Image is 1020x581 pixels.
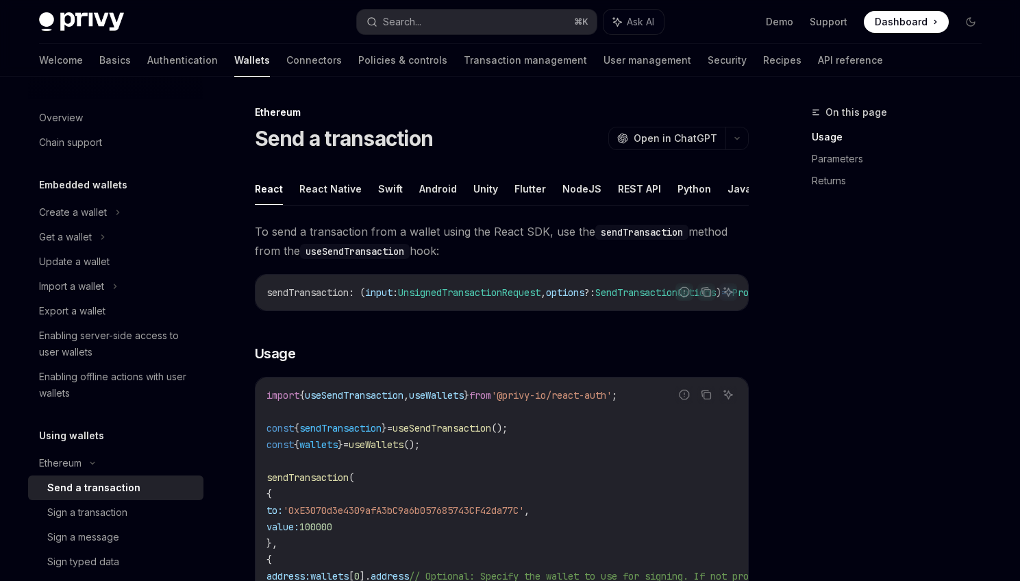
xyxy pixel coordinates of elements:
a: Export a wallet [28,299,203,323]
a: User management [604,44,691,77]
a: Basics [99,44,131,77]
div: Sign a transaction [47,504,127,521]
button: NodeJS [562,173,601,205]
span: useWallets [409,389,464,401]
h1: Send a transaction [255,126,434,151]
span: input [365,286,393,299]
span: ; [612,389,617,401]
button: Toggle dark mode [960,11,982,33]
button: Android [419,173,457,205]
div: Chain support [39,134,102,151]
div: Enabling offline actions with user wallets [39,369,195,401]
a: Send a transaction [28,475,203,500]
span: ?: [584,286,595,299]
span: value: [266,521,299,533]
span: { [299,389,305,401]
span: SendTransactionOptions [595,286,716,299]
button: Search...⌘K [357,10,597,34]
a: Policies & controls [358,44,447,77]
div: Ethereum [255,106,749,119]
a: API reference [818,44,883,77]
span: = [343,438,349,451]
a: Overview [28,106,203,130]
a: Sign typed data [28,549,203,574]
span: import [266,389,299,401]
div: Sign a message [47,529,119,545]
span: }, [266,537,277,549]
span: '@privy-io/react-auth' [491,389,612,401]
a: Support [810,15,847,29]
button: Ask AI [719,386,737,404]
a: Demo [766,15,793,29]
button: Java [727,173,751,205]
a: Parameters [812,148,993,170]
span: Dashboard [875,15,928,29]
a: Connectors [286,44,342,77]
a: Authentication [147,44,218,77]
span: useSendTransaction [305,389,403,401]
div: Import a wallet [39,278,104,295]
span: (); [403,438,420,451]
span: useWallets [349,438,403,451]
span: from [469,389,491,401]
span: ) [716,286,721,299]
img: dark logo [39,12,124,32]
a: Sign a transaction [28,500,203,525]
h5: Embedded wallets [39,177,127,193]
span: ( [349,471,354,484]
span: On this page [825,104,887,121]
button: Swift [378,173,403,205]
a: Welcome [39,44,83,77]
a: Recipes [763,44,801,77]
div: Export a wallet [39,303,105,319]
div: Search... [383,14,421,30]
span: , [540,286,546,299]
span: Ask AI [627,15,654,29]
span: , [524,504,530,517]
span: ⌘ K [574,16,588,27]
span: { [294,422,299,434]
div: Send a transaction [47,480,140,496]
a: Wallets [234,44,270,77]
span: : ( [349,286,365,299]
span: sendTransaction [266,471,349,484]
div: Enabling server-side access to user wallets [39,327,195,360]
code: useSendTransaction [300,244,410,259]
a: Enabling offline actions with user wallets [28,364,203,406]
span: useSendTransaction [393,422,491,434]
button: Report incorrect code [675,283,693,301]
button: Copy the contents from the code block [697,283,715,301]
span: const [266,438,294,451]
span: to: [266,504,283,517]
span: : [393,286,398,299]
button: React [255,173,283,205]
a: Usage [812,126,993,148]
button: React Native [299,173,362,205]
span: (); [491,422,508,434]
div: Create a wallet [39,204,107,221]
code: sendTransaction [595,225,688,240]
button: Open in ChatGPT [608,127,725,150]
a: Enabling server-side access to user wallets [28,323,203,364]
button: Copy the contents from the code block [697,386,715,404]
span: wallets [299,438,338,451]
div: Get a wallet [39,229,92,245]
a: Sign a message [28,525,203,549]
button: REST API [618,173,661,205]
span: sendTransaction [266,286,349,299]
button: Ask AI [719,283,737,301]
span: options [546,286,584,299]
span: Open in ChatGPT [634,132,717,145]
span: Usage [255,344,296,363]
div: Overview [39,110,83,126]
span: sendTransaction [299,422,382,434]
span: To send a transaction from a wallet using the React SDK, use the method from the hook: [255,222,749,260]
button: Unity [473,173,498,205]
div: Update a wallet [39,254,110,270]
a: Chain support [28,130,203,155]
div: Ethereum [39,455,82,471]
a: Dashboard [864,11,949,33]
a: Update a wallet [28,249,203,274]
span: '0xE3070d3e4309afA3bC9a6b057685743CF42da77C' [283,504,524,517]
span: } [382,422,387,434]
